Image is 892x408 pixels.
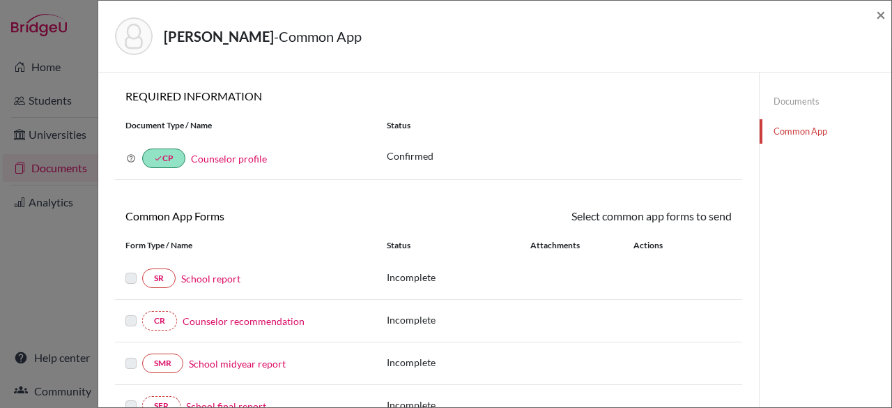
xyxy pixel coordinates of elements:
a: Documents [760,89,891,114]
a: School report [181,271,240,286]
div: Attachments [530,239,617,252]
div: Status [387,239,530,252]
p: Confirmed [387,149,732,163]
p: Incomplete [387,355,530,370]
div: Select common app forms to send [429,208,742,225]
a: Common App [760,119,891,144]
a: Counselor profile [191,153,267,165]
button: Close [876,6,886,23]
a: Counselor recommendation [183,314,305,328]
strong: [PERSON_NAME] [164,28,274,45]
span: - Common App [274,28,362,45]
h6: REQUIRED INFORMATION [115,89,742,103]
i: done [154,154,162,163]
p: Incomplete [387,312,530,327]
p: Incomplete [387,270,530,285]
span: × [876,4,886,24]
div: Status [376,119,742,132]
div: Actions [617,239,703,252]
div: Form Type / Name [115,239,376,252]
h6: Common App Forms [115,209,429,222]
a: CR [142,311,177,331]
div: Document Type / Name [115,119,376,132]
a: SR [142,269,176,288]
a: School midyear report [189,356,286,371]
a: doneCP [142,149,185,168]
a: SMR [142,354,183,373]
